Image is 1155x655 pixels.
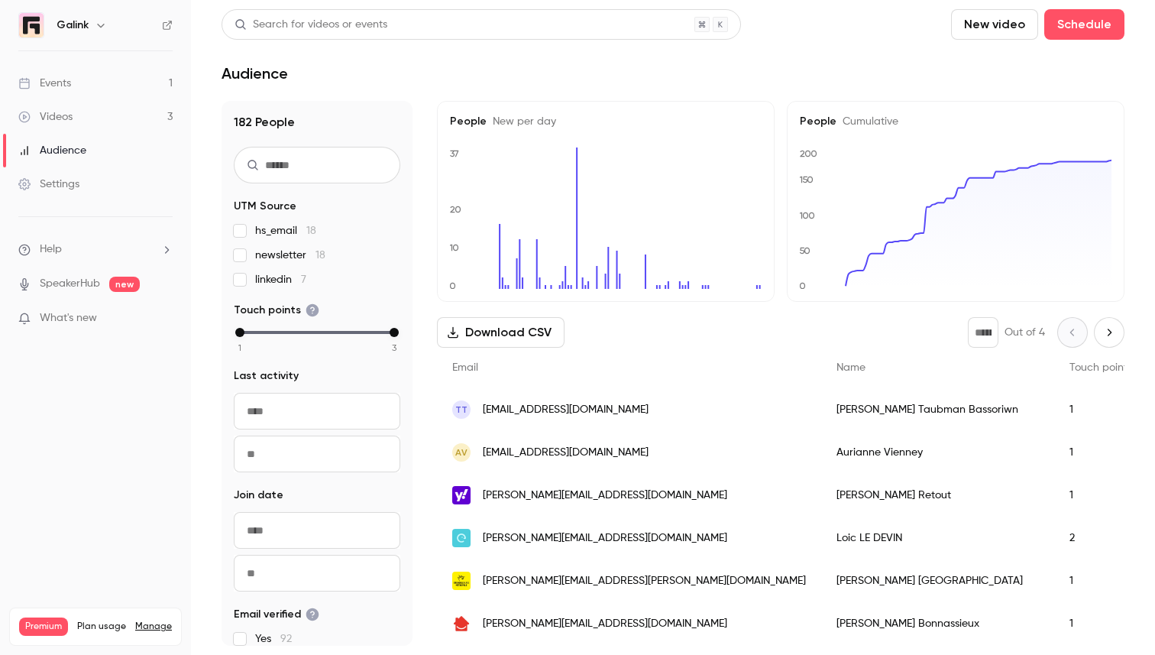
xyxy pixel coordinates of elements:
button: Download CSV [437,317,565,348]
div: 1 [1054,388,1147,431]
text: 37 [450,148,459,159]
div: Events [18,76,71,91]
h6: Galink [57,18,89,33]
li: help-dropdown-opener [18,242,173,258]
div: [PERSON_NAME] Taubman Bassoriwn [821,388,1054,431]
div: Audience [18,143,86,158]
span: Last activity [234,368,299,384]
span: Join date [234,488,283,503]
span: AV [455,446,467,459]
div: 1 [1054,474,1147,517]
div: Videos [18,109,73,125]
img: epiconcept.fr [452,529,471,547]
span: Name [836,362,865,373]
span: 3 [392,341,396,355]
div: 1 [1054,602,1147,645]
h5: People [800,114,1111,129]
div: [PERSON_NAME] [GEOGRAPHIC_DATA] [821,559,1054,602]
span: 18 [306,225,316,236]
a: Manage [135,621,172,633]
div: [PERSON_NAME] Retout [821,474,1054,517]
span: 7 [301,274,306,285]
span: Plan usage [77,621,126,633]
div: [PERSON_NAME] Bonnassieux [821,602,1054,645]
text: 50 [799,245,810,256]
span: [EMAIL_ADDRESS][DOMAIN_NAME] [483,445,649,461]
span: [PERSON_NAME][EMAIL_ADDRESS][DOMAIN_NAME] [483,530,727,546]
span: [PERSON_NAME][EMAIL_ADDRESS][PERSON_NAME][DOMAIN_NAME] [483,573,806,589]
button: New video [951,9,1038,40]
span: linkedin [255,272,306,287]
a: SpeakerHub [40,276,100,292]
span: Email verified [234,607,319,622]
span: Touch points [1069,362,1132,373]
text: 200 [800,148,817,159]
span: 1 [238,341,241,355]
span: 18 [315,250,325,261]
text: 10 [449,242,459,253]
text: 0 [449,280,456,291]
text: 0 [799,280,806,291]
div: 1 [1054,559,1147,602]
h1: Audience [222,64,288,83]
div: Search for videos or events [235,17,387,33]
img: Galink [19,13,44,37]
div: max [390,328,399,337]
input: From [234,512,400,549]
p: Out of 4 [1005,325,1045,340]
span: TT [455,403,467,417]
span: Touch points [234,303,319,318]
div: Aurianne Vienney [821,431,1054,474]
span: Yes [255,631,292,647]
button: Schedule [1044,9,1124,40]
img: homeserve.fr [452,614,471,633]
span: UTM Source [234,199,296,214]
span: [PERSON_NAME][EMAIL_ADDRESS][DOMAIN_NAME] [483,488,727,504]
span: hs_email [255,223,316,238]
div: 2 [1054,517,1147,559]
div: Loic LE DEVIN [821,517,1054,559]
text: 20 [450,204,461,215]
span: newsletter [255,248,325,263]
span: new [109,277,140,292]
input: From [234,393,400,430]
img: grenoblealpesmetropole.fr [452,572,471,590]
text: 100 [799,210,815,221]
div: Settings [18,177,79,192]
span: [PERSON_NAME][EMAIL_ADDRESS][DOMAIN_NAME] [483,616,727,632]
img: yahoo.fr [452,486,471,504]
span: [EMAIL_ADDRESS][DOMAIN_NAME] [483,402,649,418]
span: Premium [19,618,68,636]
span: 92 [280,634,292,644]
h5: People [450,114,762,129]
div: 1 [1054,431,1147,474]
div: min [235,328,244,337]
span: What's new [40,310,97,326]
text: 150 [799,174,814,185]
h1: 182 People [234,113,400,131]
input: To [234,436,400,472]
span: Email [452,362,478,373]
span: Help [40,242,62,258]
span: New per day [487,116,556,127]
button: Next page [1094,317,1124,348]
input: To [234,555,400,592]
span: Cumulative [836,116,898,127]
